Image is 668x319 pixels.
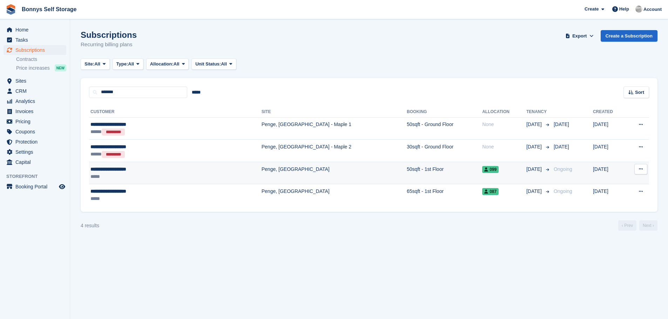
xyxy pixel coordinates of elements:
button: Export [564,30,595,42]
span: Sites [15,76,58,86]
span: [DATE] [554,144,569,150]
button: Site: All [81,58,110,70]
td: [DATE] [593,117,625,140]
img: stora-icon-8386f47178a22dfd0bd8f6a31ec36ba5ce8667c1dd55bd0f319d3a0aa187defe.svg [6,4,16,15]
button: Allocation: All [146,58,189,70]
span: Account [643,6,662,13]
td: [DATE] [593,140,625,162]
span: Unit Status: [195,61,221,68]
a: Price increases NEW [16,64,66,72]
td: 50sqft - Ground Floor [407,117,482,140]
span: All [128,61,134,68]
span: Subscriptions [15,45,58,55]
span: 099 [482,166,499,173]
span: Create [585,6,599,13]
td: Penge, [GEOGRAPHIC_DATA] - Maple 2 [262,140,407,162]
span: Export [572,33,587,40]
a: menu [4,137,66,147]
a: menu [4,45,66,55]
td: [DATE] [593,162,625,184]
a: menu [4,147,66,157]
th: Allocation [482,106,526,118]
div: NEW [55,64,66,71]
h1: Subscriptions [81,30,137,40]
span: Protection [15,137,58,147]
span: Invoices [15,106,58,116]
a: menu [4,182,66,192]
span: All [221,61,227,68]
td: 30sqft - Ground Floor [407,140,482,162]
span: Capital [15,157,58,167]
span: Storefront [6,173,70,180]
td: Penge, [GEOGRAPHIC_DATA] [262,162,407,184]
a: Create a Subscription [601,30,657,42]
span: Pricing [15,117,58,126]
span: All [174,61,180,68]
div: None [482,143,526,151]
span: Allocation: [150,61,174,68]
a: menu [4,117,66,126]
a: Previous [618,220,636,231]
a: menu [4,106,66,116]
span: [DATE] [526,166,543,173]
a: Bonnys Self Storage [19,4,79,15]
span: Ongoing [554,188,572,194]
div: 4 results [81,222,99,229]
td: Penge, [GEOGRAPHIC_DATA] - Maple 1 [262,117,407,140]
span: [DATE] [526,143,543,151]
span: [DATE] [554,122,569,127]
a: menu [4,127,66,137]
th: Tenancy [526,106,551,118]
a: menu [4,96,66,106]
a: Preview store [58,182,66,191]
button: Unit Status: All [191,58,236,70]
span: Price increases [16,65,50,71]
th: Created [593,106,625,118]
span: [DATE] [526,121,543,128]
span: All [94,61,100,68]
a: menu [4,35,66,45]
td: 65sqft - 1st Floor [407,184,482,206]
th: Customer [89,106,262,118]
button: Type: All [113,58,143,70]
span: Sort [635,89,644,96]
span: Booking Portal [15,182,58,192]
span: Analytics [15,96,58,106]
span: Settings [15,147,58,157]
td: Penge, [GEOGRAPHIC_DATA] [262,184,407,206]
span: Site: [85,61,94,68]
a: menu [4,25,66,35]
a: menu [4,76,66,86]
td: [DATE] [593,184,625,206]
span: 087 [482,188,499,195]
td: 50sqft - 1st Floor [407,162,482,184]
a: Contracts [16,56,66,63]
span: Coupons [15,127,58,137]
img: James Bonny [635,6,642,13]
th: Booking [407,106,482,118]
a: menu [4,86,66,96]
span: Type: [116,61,128,68]
div: None [482,121,526,128]
span: Help [619,6,629,13]
span: [DATE] [526,188,543,195]
nav: Page [617,220,659,231]
th: Site [262,106,407,118]
span: Home [15,25,58,35]
p: Recurring billing plans [81,41,137,49]
span: CRM [15,86,58,96]
span: Tasks [15,35,58,45]
a: Next [639,220,657,231]
span: Ongoing [554,166,572,172]
a: menu [4,157,66,167]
